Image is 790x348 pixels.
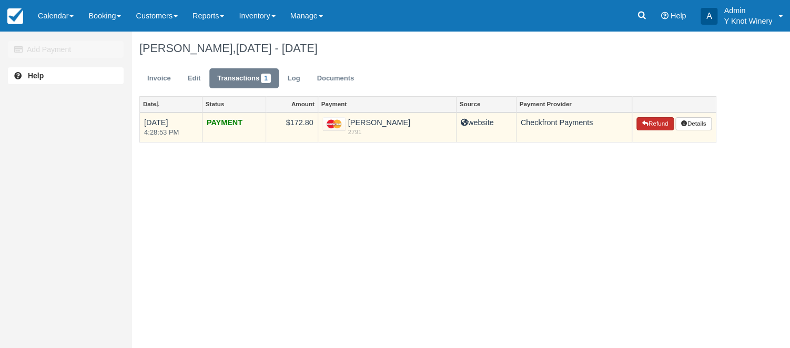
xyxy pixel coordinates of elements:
span: 1 [261,74,271,83]
i: Help [661,12,669,19]
button: Details [675,117,711,131]
a: Transactions1 [209,68,279,89]
strong: PAYMENT [207,118,242,127]
td: [DATE] [140,112,202,142]
td: Checkfront Payments [516,112,632,142]
img: checkfront-main-nav-mini-logo.png [7,8,23,24]
a: Log [280,68,308,89]
a: Edit [180,68,208,89]
p: Y Knot Winery [724,16,772,26]
a: Documents [309,68,362,89]
b: Help [28,71,44,80]
a: Status [202,97,266,111]
a: Help [8,67,124,84]
a: Date [140,97,202,111]
p: Admin [724,5,772,16]
a: Payment [318,97,456,111]
em: 4:28:53 PM [144,128,198,138]
a: Source [457,97,516,111]
span: Help [671,12,686,20]
td: website [456,112,516,142]
a: Amount [266,97,318,111]
td: $172.80 [266,112,318,142]
h1: [PERSON_NAME], [139,42,716,55]
div: A [701,8,717,25]
em: 2791 [322,128,452,136]
span: [DATE] - [DATE] [236,42,317,55]
button: Refund [636,117,673,131]
a: Payment Provider [516,97,632,111]
td: [PERSON_NAME] [318,112,456,142]
img: mastercard.png [322,117,346,131]
a: Invoice [139,68,179,89]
